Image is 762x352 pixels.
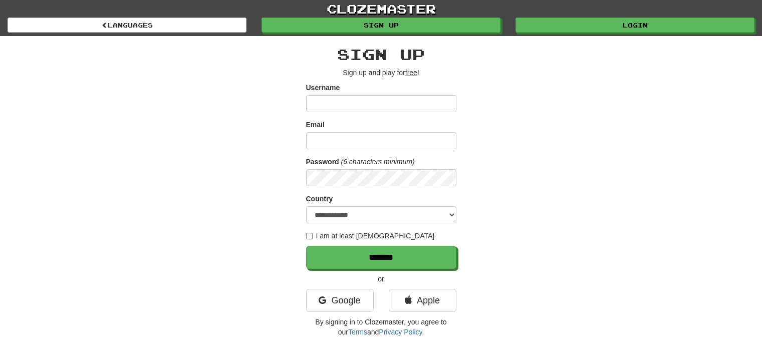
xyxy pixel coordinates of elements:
[306,274,456,284] p: or
[306,83,340,93] label: Username
[405,69,417,77] u: free
[306,289,374,312] a: Google
[306,120,325,130] label: Email
[306,231,435,241] label: I am at least [DEMOGRAPHIC_DATA]
[306,157,339,167] label: Password
[8,18,246,33] a: Languages
[389,289,456,312] a: Apple
[306,194,333,204] label: Country
[341,158,415,166] em: (6 characters minimum)
[306,317,456,337] p: By signing in to Clozemaster, you agree to our and .
[379,328,422,336] a: Privacy Policy
[306,46,456,63] h2: Sign up
[306,233,313,239] input: I am at least [DEMOGRAPHIC_DATA]
[348,328,367,336] a: Terms
[306,68,456,78] p: Sign up and play for !
[262,18,500,33] a: Sign up
[516,18,754,33] a: Login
